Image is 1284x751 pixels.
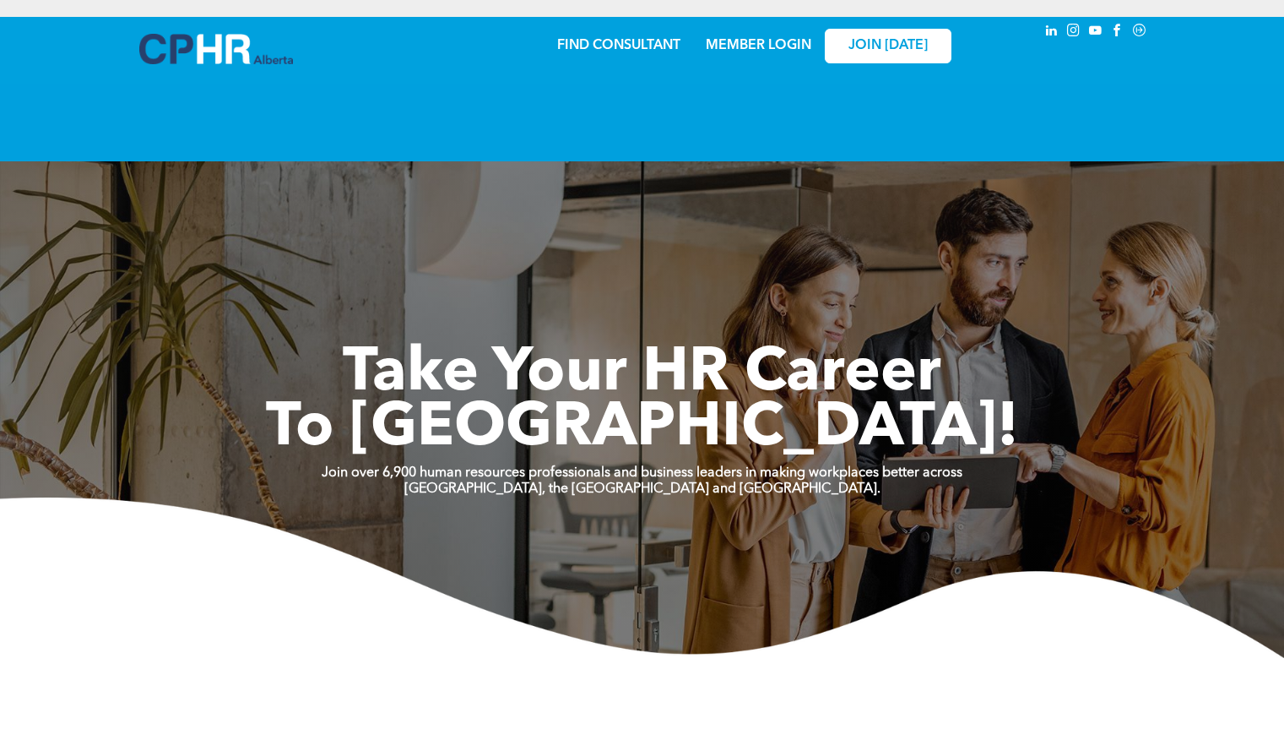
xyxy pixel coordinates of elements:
a: youtube [1086,21,1105,44]
a: JOIN [DATE] [825,29,951,63]
a: FIND CONSULTANT [557,39,680,52]
img: A blue and white logo for cp alberta [139,34,293,64]
strong: [GEOGRAPHIC_DATA], the [GEOGRAPHIC_DATA] and [GEOGRAPHIC_DATA]. [404,482,880,496]
strong: Join over 6,900 human resources professionals and business leaders in making workplaces better ac... [322,466,962,480]
a: linkedin [1043,21,1061,44]
span: To [GEOGRAPHIC_DATA]! [266,399,1019,460]
span: JOIN [DATE] [848,38,928,54]
a: MEMBER LOGIN [706,39,811,52]
a: instagram [1065,21,1083,44]
a: Social network [1130,21,1149,44]
a: facebook [1108,21,1127,44]
span: Take Your HR Career [343,344,941,405]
